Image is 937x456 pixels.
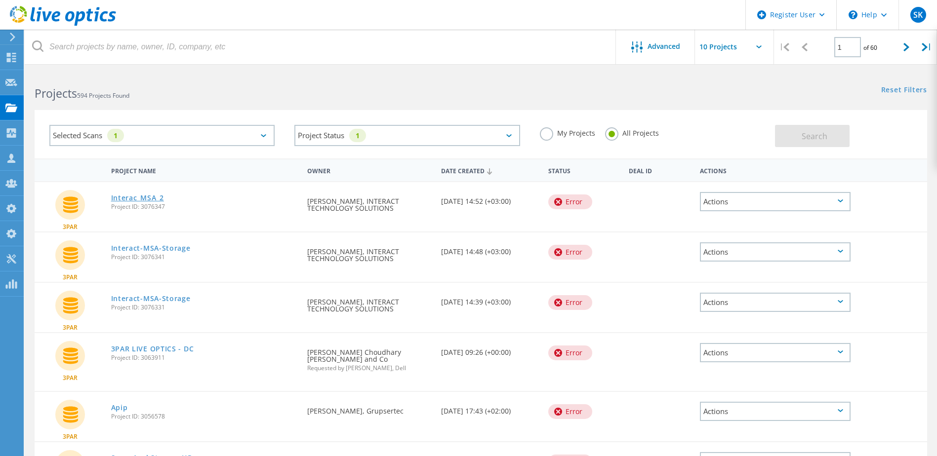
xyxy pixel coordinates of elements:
div: [PERSON_NAME] Choudhary [PERSON_NAME] and Co [302,333,436,381]
div: Actions [700,242,851,262]
span: 3PAR [63,434,78,440]
div: Project Status [294,125,520,146]
div: [PERSON_NAME], INTERACT TECHNOLOGY SOLUTIONS [302,283,436,322]
span: 3PAR [63,224,78,230]
div: [DATE] 09:26 (+00:00) [436,333,543,366]
span: Advanced [648,43,680,50]
span: Requested by [PERSON_NAME], Dell [307,365,431,371]
input: Search projects by name, owner, ID, company, etc [25,30,616,64]
div: Actions [700,293,851,312]
span: of 60 [863,43,877,52]
div: Deal Id [624,161,695,179]
a: Interac_MSA_2 [111,194,164,201]
div: Actions [700,402,851,421]
svg: \n [849,10,857,19]
div: Project Name [106,161,303,179]
div: [DATE] 17:43 (+02:00) [436,392,543,424]
div: [DATE] 14:39 (+03:00) [436,283,543,315]
span: Project ID: 3076347 [111,204,298,210]
div: Owner [302,161,436,179]
span: 3PAR [63,375,78,381]
b: Projects [35,85,77,101]
div: Error [548,404,592,419]
span: 3PAR [63,325,78,331]
a: Interact-MSA-Storage [111,295,191,302]
label: All Projects [605,127,659,137]
div: Selected Scans [49,125,275,146]
span: Project ID: 3056578 [111,414,298,419]
span: 594 Projects Found [77,91,129,100]
a: Live Optics Dashboard [10,21,116,28]
span: SK [913,11,923,19]
div: [PERSON_NAME], INTERACT TECHNOLOGY SOLUTIONS [302,232,436,272]
div: [DATE] 14:48 (+03:00) [436,232,543,265]
div: | [917,30,937,65]
div: Actions [700,192,851,211]
div: Date Created [436,161,543,180]
div: Actions [700,343,851,362]
div: [DATE] 14:52 (+03:00) [436,182,543,215]
a: Interact-MSA-Storage [111,245,191,252]
button: Search [775,125,850,147]
div: Error [548,194,592,209]
div: Error [548,245,592,260]
div: [PERSON_NAME], INTERACT TECHNOLOGY SOLUTIONS [302,182,436,222]
div: 1 [107,129,124,142]
span: Project ID: 3076331 [111,304,298,310]
div: Error [548,295,592,310]
span: Search [802,131,827,142]
a: Apip [111,404,128,411]
a: 3PAR LIVE OPTICS - DC [111,345,194,352]
div: 1 [349,129,366,142]
div: [PERSON_NAME], Grupsertec [302,392,436,424]
span: 3PAR [63,274,78,280]
div: Actions [695,161,856,179]
span: Project ID: 3063911 [111,355,298,361]
div: Status [543,161,624,179]
div: | [774,30,794,65]
a: Reset Filters [881,86,927,95]
span: Project ID: 3076341 [111,254,298,260]
div: Error [548,345,592,360]
label: My Projects [540,127,595,137]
